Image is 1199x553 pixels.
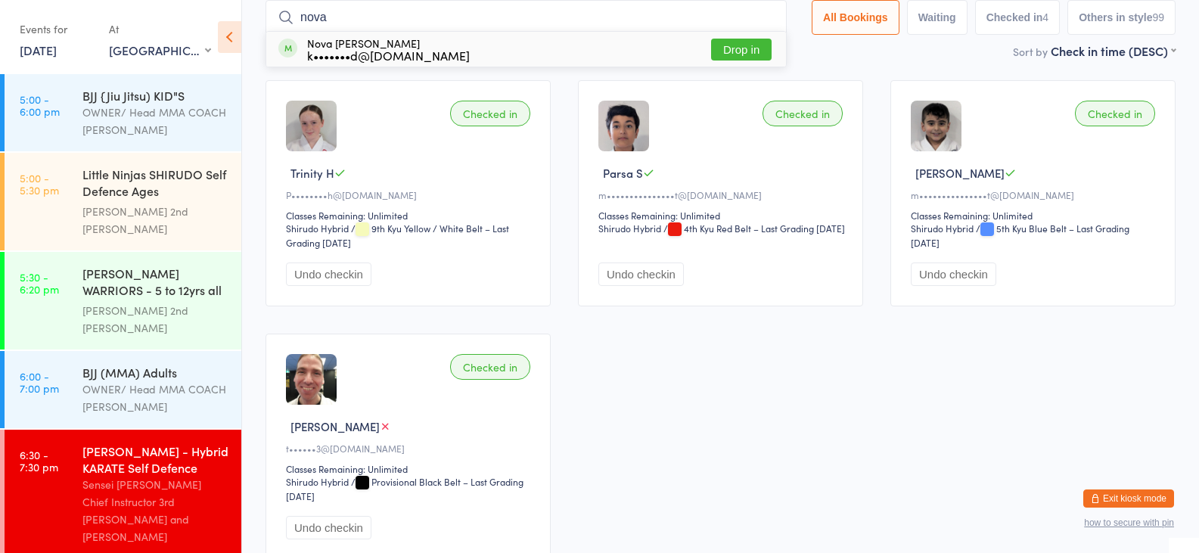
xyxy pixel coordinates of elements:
[450,101,530,126] div: Checked in
[711,39,772,61] button: Drop in
[109,42,211,58] div: [GEOGRAPHIC_DATA]
[5,351,241,428] a: 6:00 -7:00 pmBJJ (MMA) AdultsOWNER/ Head MMA COACH [PERSON_NAME]
[20,17,94,42] div: Events for
[286,462,535,475] div: Classes Remaining: Unlimited
[20,42,57,58] a: [DATE]
[82,265,228,302] div: [PERSON_NAME] WARRIORS - 5 to 12yrs all abi...
[603,165,643,181] span: Parsa S
[5,153,241,250] a: 5:00 -5:30 pmLittle Ninjas SHIRUDO Self Defence Ages [DEMOGRAPHIC_DATA] yr...[PERSON_NAME] 2nd [P...
[290,165,334,181] span: Trinity H
[1042,11,1048,23] div: 4
[82,443,228,476] div: [PERSON_NAME] - Hybrid KARATE Self Defence
[1013,44,1048,59] label: Sort by
[82,364,228,381] div: BJJ (MMA) Adults
[598,209,847,222] div: Classes Remaining: Unlimited
[5,74,241,151] a: 5:00 -6:00 pmBJJ {Jiu Jitsu) KID"SOWNER/ Head MMA COACH [PERSON_NAME]
[598,222,661,235] div: Shirudo Hybrid
[20,449,58,473] time: 6:30 - 7:30 pm
[598,188,847,201] div: m•••••••••••••••t@[DOMAIN_NAME]
[20,93,60,117] time: 5:00 - 6:00 pm
[82,166,228,203] div: Little Ninjas SHIRUDO Self Defence Ages [DEMOGRAPHIC_DATA] yr...
[82,87,228,104] div: BJJ {Jiu Jitsu) KID"S
[286,101,337,151] img: image1740106894.png
[286,475,349,488] div: Shirudo Hybrid
[1083,489,1174,508] button: Exit kiosk mode
[915,165,1005,181] span: [PERSON_NAME]
[286,516,371,539] button: Undo checkin
[109,17,211,42] div: At
[911,101,961,151] img: image1695889103.png
[286,475,523,502] span: / Provisional Black Belt – Last Grading [DATE]
[1075,101,1155,126] div: Checked in
[82,476,228,545] div: Sensei [PERSON_NAME] Chief Instructor 3rd [PERSON_NAME] and [PERSON_NAME]
[286,442,535,455] div: t••••••3@[DOMAIN_NAME]
[911,222,1129,249] span: / 5th Kyu Blue Belt – Last Grading [DATE]
[20,172,59,196] time: 5:00 - 5:30 pm
[82,302,228,337] div: [PERSON_NAME] 2nd [PERSON_NAME]
[286,263,371,286] button: Undo checkin
[663,222,845,235] span: / 4th Kyu Red Belt – Last Grading [DATE]
[307,37,470,61] div: Nova [PERSON_NAME]
[911,263,996,286] button: Undo checkin
[763,101,843,126] div: Checked in
[286,188,535,201] div: P••••••••h@[DOMAIN_NAME]
[911,222,974,235] div: Shirudo Hybrid
[1084,517,1174,528] button: how to secure with pin
[598,101,649,151] img: image1737444530.png
[290,418,380,434] span: [PERSON_NAME]
[598,263,684,286] button: Undo checkin
[286,222,349,235] div: Shirudo Hybrid
[286,222,509,249] span: / 9th Kyu Yellow / White Belt – Last Grading [DATE]
[286,209,535,222] div: Classes Remaining: Unlimited
[1152,11,1164,23] div: 99
[911,209,1160,222] div: Classes Remaining: Unlimited
[307,49,470,61] div: k•••••••d@[DOMAIN_NAME]
[20,271,59,295] time: 5:30 - 6:20 pm
[5,252,241,350] a: 5:30 -6:20 pm[PERSON_NAME] WARRIORS - 5 to 12yrs all abi...[PERSON_NAME] 2nd [PERSON_NAME]
[20,370,59,394] time: 6:00 - 7:00 pm
[82,104,228,138] div: OWNER/ Head MMA COACH [PERSON_NAME]
[286,354,337,405] img: image1621173206.png
[82,203,228,238] div: [PERSON_NAME] 2nd [PERSON_NAME]
[1051,42,1176,59] div: Check in time (DESC)
[82,381,228,415] div: OWNER/ Head MMA COACH [PERSON_NAME]
[911,188,1160,201] div: m•••••••••••••••t@[DOMAIN_NAME]
[450,354,530,380] div: Checked in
